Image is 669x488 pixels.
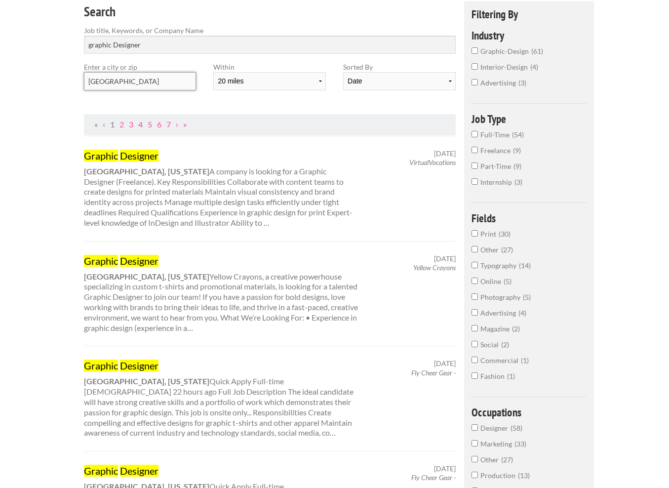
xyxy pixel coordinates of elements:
[472,357,478,363] input: Commercial1
[472,262,478,268] input: Typography14
[501,455,513,464] span: 27
[472,47,478,54] input: graphic-design61
[411,368,456,377] em: Fly Cheer Gear -
[480,372,507,380] span: Fashion
[434,359,456,368] span: [DATE]
[514,178,522,186] span: 3
[472,30,587,41] h4: Industry
[409,158,456,166] em: VirtualVocations
[138,120,143,129] a: Page 4
[76,254,367,333] div: Yellow Crayons, a creative powerhouse specializing in custom t-shirts and promotional materials, ...
[519,261,531,270] span: 14
[501,245,513,254] span: 27
[480,178,514,186] span: Internship
[110,120,115,129] a: Page 1
[480,245,501,254] span: Other
[84,36,456,54] input: Search
[166,120,171,129] a: Page 7
[501,340,509,349] span: 2
[480,63,530,71] span: interior-design
[511,424,522,432] span: 58
[480,261,519,270] span: Typography
[84,254,358,267] a: Graphic Designer
[213,62,325,72] label: Within
[480,79,518,87] span: advertising
[183,120,187,129] a: Last Page, Page 7
[472,147,478,153] input: Freelance9
[480,277,504,285] span: Online
[472,8,587,20] h4: Filtering By
[103,120,105,129] span: Previous Page
[472,246,478,252] input: Other27
[480,325,512,333] span: Magazine
[76,149,367,228] div: A company is looking for a Graphic Designer (Freelance). Key Responsibilities Collaborate with co...
[530,63,538,71] span: 4
[480,471,518,480] span: Production
[434,254,456,263] span: [DATE]
[472,163,478,169] input: Part-Time9
[84,150,118,162] mark: Graphic
[84,149,358,162] a: Graphic Designer
[504,277,512,285] span: 5
[84,62,196,72] label: Enter a city or zip
[472,440,478,447] input: Marketing33
[472,230,478,237] input: Print30
[480,146,513,155] span: Freelance
[472,407,587,418] h4: Occupations
[84,465,118,477] mark: Graphic
[84,464,358,477] a: Graphic Designer
[84,360,118,371] mark: Graphic
[472,309,478,316] input: Advertising4
[343,72,455,90] select: Sort results by
[472,63,478,70] input: interior-design4
[84,255,118,267] mark: Graphic
[512,130,524,139] span: 54
[514,440,526,448] span: 33
[472,278,478,284] input: Online5
[472,456,478,462] input: Other27
[84,2,456,21] h3: Search
[472,424,478,431] input: Designer58
[480,340,501,349] span: Social
[480,162,513,170] span: Part-Time
[472,212,587,224] h4: Fields
[531,47,543,55] span: 61
[120,255,158,267] mark: Designer
[480,293,523,301] span: Photography
[434,149,456,158] span: [DATE]
[518,471,530,480] span: 13
[521,356,529,365] span: 1
[472,178,478,185] input: Internship3
[472,79,478,85] input: advertising3
[434,464,456,473] span: [DATE]
[518,309,526,317] span: 4
[480,47,531,55] span: graphic-design
[76,359,367,438] div: Quick Apply Full-time [DEMOGRAPHIC_DATA] 22 hours ago Full Job Description The ideal candidate wi...
[157,120,161,129] a: Page 6
[480,440,514,448] span: Marketing
[499,230,511,238] span: 30
[94,120,98,129] span: First Page
[480,130,512,139] span: Full-Time
[472,131,478,137] input: Full-Time54
[120,465,158,477] mark: Designer
[512,325,520,333] span: 2
[472,472,478,478] input: Production13
[129,120,133,129] a: Page 3
[176,120,178,129] a: Next Page
[84,376,209,386] strong: [GEOGRAPHIC_DATA], [US_STATE]
[413,263,456,272] em: Yellow Crayons
[472,341,478,347] input: Social2
[507,372,515,380] span: 1
[472,293,478,300] input: Photography5
[84,272,209,281] strong: [GEOGRAPHIC_DATA], [US_STATE]
[472,372,478,379] input: Fashion1
[480,424,511,432] span: Designer
[120,150,158,162] mark: Designer
[120,360,158,371] mark: Designer
[84,25,456,36] label: Job title, Keywords, or Company Name
[148,120,152,129] a: Page 5
[411,473,456,482] em: Fly Cheer Gear -
[84,166,209,176] strong: [GEOGRAPHIC_DATA], [US_STATE]
[513,162,521,170] span: 9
